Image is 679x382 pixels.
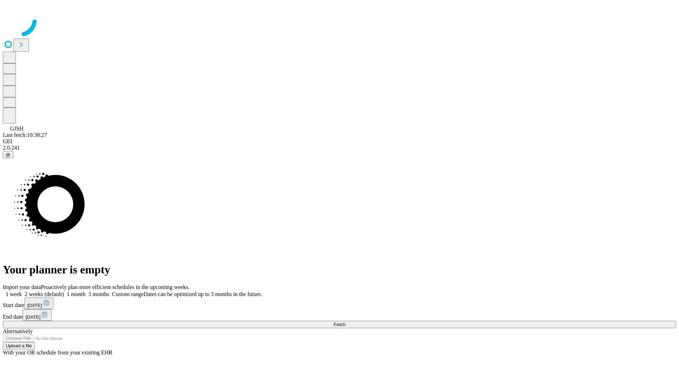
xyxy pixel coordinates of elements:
[112,291,144,297] span: Custom range
[3,342,35,349] button: Upload a file
[3,349,112,355] span: With your OR schedule from your existing EHR
[3,132,47,138] span: Last fetch: 10:38:27
[3,263,676,276] h1: Your planner is empty
[6,291,22,297] span: 1 week
[3,309,676,321] div: End date
[88,291,109,297] span: 3 months
[3,284,41,290] span: Import your data
[6,152,11,157] span: @
[27,303,42,308] span: [DATE]
[3,297,676,309] div: Start date
[333,322,345,327] span: Fetch
[67,291,86,297] span: 1 month
[144,291,262,297] span: Dates can be optimized up to 3 months in the future.
[3,151,13,158] button: @
[3,321,676,328] button: Fetch
[3,138,676,145] div: GEI
[41,284,190,290] span: Proactively plan more efficient schedules in the upcoming weeks.
[3,328,33,334] span: Alternatively
[23,309,52,321] button: [DATE]
[25,291,64,297] span: 2 weeks (default)
[10,126,23,132] span: GJSH
[24,297,53,309] button: [DATE]
[3,145,676,151] div: 2.0.241
[25,314,40,320] span: [DATE]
